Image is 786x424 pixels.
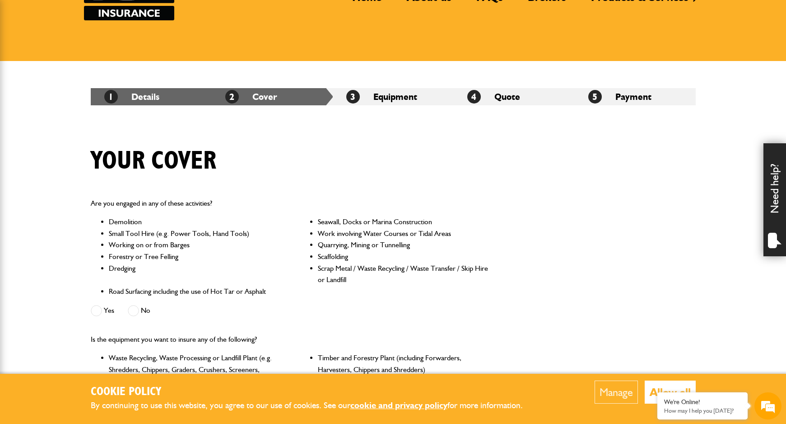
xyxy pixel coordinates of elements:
[91,305,114,316] label: Yes
[318,352,489,387] li: Timber and Forestry Plant (including Forwarders, Harvesters, Chippers and Shredders)
[595,381,638,404] button: Manage
[12,137,165,157] input: Enter your phone number
[588,90,602,104] span: 5
[109,228,280,240] li: Small Tool Hire (e.g. Power Tools, Hand Tools)
[12,84,165,104] input: Enter your last name
[12,164,165,271] textarea: Type your message and hit 'Enter'
[333,88,454,105] li: Equipment
[109,251,280,263] li: Forestry or Tree Felling
[109,239,280,251] li: Working on or from Barges
[109,286,280,297] li: Road Surfacing including the use of Hot Tar or Asphalt
[128,305,150,316] label: No
[318,216,489,228] li: Seawall, Docks or Marina Construction
[91,399,538,413] p: By continuing to use this website, you agree to our use of cookies. See our for more information.
[763,143,786,256] div: Need help?
[664,407,741,414] p: How may I help you today?
[104,91,159,102] a: 1Details
[109,216,280,228] li: Demolition
[12,110,165,130] input: Enter your email address
[91,334,489,345] p: Is the equipment you want to insure any of the following?
[350,400,447,410] a: cookie and privacy policy
[104,90,118,104] span: 1
[148,5,170,26] div: Minimize live chat window
[318,263,489,286] li: Scrap Metal / Waste Recycling / Waste Transfer / Skip Hire or Landfill
[123,278,164,291] em: Start Chat
[109,263,280,286] li: Dredging
[109,352,280,387] li: Waste Recycling, Waste Processing or Landfill Plant (e.g. Shredders, Chippers, Graders, Crushers,...
[225,90,239,104] span: 2
[318,251,489,263] li: Scaffolding
[91,146,216,176] h1: Your cover
[212,88,333,105] li: Cover
[645,381,696,404] button: Allow all
[575,88,696,105] li: Payment
[454,88,575,105] li: Quote
[318,228,489,240] li: Work involving Water Courses or Tidal Areas
[318,239,489,251] li: Quarrying, Mining or Tunnelling
[467,90,481,104] span: 4
[15,50,38,63] img: d_20077148190_company_1631870298795_20077148190
[91,198,489,209] p: Are you engaged in any of these activities?
[664,398,741,406] div: We're Online!
[47,51,152,62] div: Chat with us now
[346,90,360,104] span: 3
[91,385,538,399] h2: Cookie Policy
